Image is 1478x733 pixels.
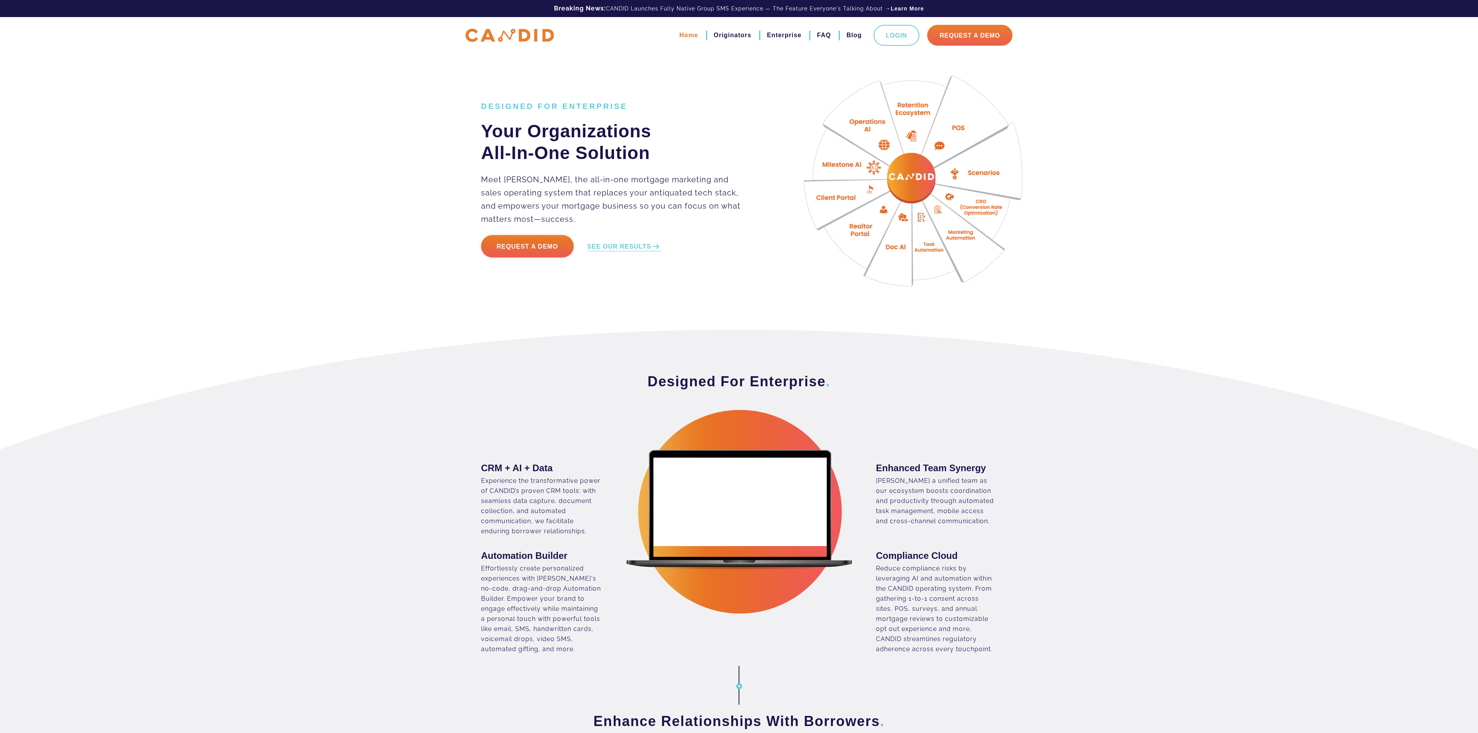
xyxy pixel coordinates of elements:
[789,58,1041,310] img: Candid Hero Image
[481,550,602,562] h3: Automation Builder
[927,25,1012,46] a: Request A Demo
[817,29,831,42] a: FAQ
[587,242,661,251] a: SEE OUR RESULTS
[876,564,997,654] div: Reduce compliance risks by leveraging AI and automation within the CANDID operating system. From ...
[846,29,862,42] a: Blog
[714,29,751,42] a: Originators
[481,235,574,258] a: Request a Demo
[876,550,997,562] h3: Compliance Cloud
[481,373,997,391] h3: Designed For Enterprise
[481,120,750,164] h2: Your Organizations All-In-One Solution
[481,173,750,226] p: Meet [PERSON_NAME], the all-in-one mortgage marketing and sales operating system that replaces yo...
[876,476,997,526] div: [PERSON_NAME] a unified team as our ecosystem boosts coordination and productivity through automa...
[880,713,884,729] span: .
[481,102,750,111] h1: DESIGNED FOR ENTERPRISE
[466,29,554,42] img: CANDID APP
[481,476,602,536] div: Experience the transformative power of CANDID’s proven CRM tools: with seamless data capture, doc...
[876,462,997,474] h3: Enhanced Team Synergy
[826,373,831,389] span: .
[481,462,602,474] h3: CRM + AI + Data
[891,5,924,12] a: Learn More
[874,25,920,46] a: Login
[481,712,997,730] h3: Enhance Relationships With Borrowers
[679,29,698,42] a: Home
[481,564,602,654] div: Effortlessly create personalized experiences with [PERSON_NAME]'s no-code, drag-and-drop Automati...
[554,5,606,12] b: Breaking News:
[767,29,801,42] a: Enterprise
